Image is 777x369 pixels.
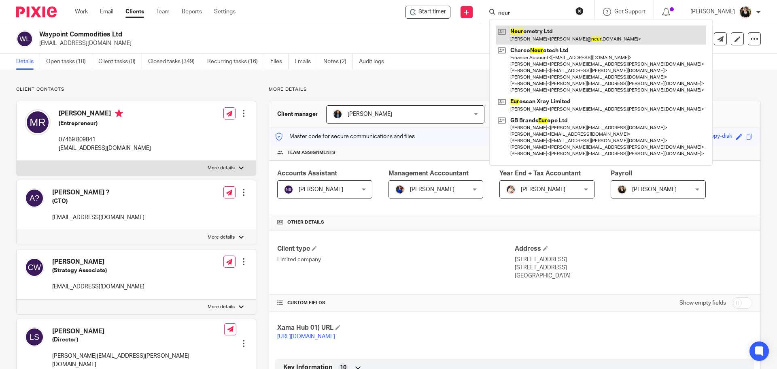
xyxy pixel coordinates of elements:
img: svg%3E [16,30,33,47]
img: svg%3E [284,185,293,194]
span: [PERSON_NAME] [348,111,392,117]
a: Notes (2) [323,54,353,70]
p: [EMAIL_ADDRESS][DOMAIN_NAME] [59,144,151,152]
p: [EMAIL_ADDRESS][DOMAIN_NAME] [52,283,144,291]
a: Emails [295,54,317,70]
span: Accounts Assistant [277,170,337,177]
i: Primary [115,109,123,117]
span: Team assignments [287,149,335,156]
p: [STREET_ADDRESS] [515,264,752,272]
img: Helen%20Campbell.jpeg [739,6,752,19]
h5: (CTO) [52,197,144,205]
a: [URL][DOMAIN_NAME] [277,334,335,339]
a: Reports [182,8,202,16]
p: 07469 809841 [59,136,151,144]
label: Show empty fields [679,299,726,307]
h4: Xama Hub 01) URL [277,324,515,332]
p: [STREET_ADDRESS] [515,256,752,264]
span: [PERSON_NAME] [410,187,454,192]
h4: CUSTOM FIELDS [277,300,515,306]
p: Master code for secure communications and files [275,132,415,141]
div: windy-taupe-glossy-floppy-disk [653,132,732,141]
h4: Address [515,245,752,253]
h5: (Director) [52,336,224,344]
p: More details [208,165,235,171]
input: Search [497,10,570,17]
p: More details [269,86,761,93]
h4: [PERSON_NAME] [59,109,151,119]
a: Recurring tasks (16) [207,54,264,70]
h4: Client type [277,245,515,253]
img: martin-hickman.jpg [333,109,342,119]
img: svg%3E [25,109,51,135]
a: Clients [125,8,144,16]
a: Closed tasks (349) [148,54,201,70]
h4: [PERSON_NAME] [52,327,224,336]
p: [EMAIL_ADDRESS][DOMAIN_NAME] [52,213,144,222]
a: Open tasks (10) [46,54,92,70]
a: Files [270,54,289,70]
h2: Waypoint Commodities Ltd [39,30,529,39]
img: Pixie [16,6,57,17]
button: Clear [575,7,584,15]
img: Helen%20Campbell.jpeg [617,185,627,194]
h5: (Entrepreneur) [59,119,151,128]
div: Waypoint Commodities Ltd [405,6,450,19]
span: Year End + Tax Accountant [499,170,581,177]
p: [GEOGRAPHIC_DATA] [515,272,752,280]
a: Work [75,8,88,16]
img: Nicole.jpeg [395,185,405,194]
span: [PERSON_NAME] [299,187,343,192]
img: svg%3E [25,327,44,347]
p: [PERSON_NAME] [690,8,735,16]
span: Other details [287,219,324,226]
p: More details [208,304,235,310]
a: Email [100,8,113,16]
a: Details [16,54,40,70]
p: More details [208,234,235,241]
a: Team [156,8,170,16]
img: svg%3E [25,258,44,277]
p: Limited company [277,256,515,264]
p: [PERSON_NAME][EMAIL_ADDRESS][PERSON_NAME][DOMAIN_NAME] [52,352,224,369]
h3: Client manager [277,110,318,118]
p: [EMAIL_ADDRESS][DOMAIN_NAME] [39,39,651,47]
a: Settings [214,8,236,16]
span: [PERSON_NAME] [521,187,565,192]
span: Payroll [611,170,632,177]
span: Management Acccountant [388,170,469,177]
span: Start timer [418,8,446,16]
img: %3E %3Ctext x='21' fill='%23ffffff' font-family='aktiv-grotesk,-apple-system,BlinkMacSystemFont,S... [25,188,44,208]
h4: [PERSON_NAME] [52,258,144,266]
p: Client contacts [16,86,256,93]
span: [PERSON_NAME] [632,187,677,192]
span: Get Support [614,9,645,15]
a: Audit logs [359,54,390,70]
a: Client tasks (0) [98,54,142,70]
h4: [PERSON_NAME] ? [52,188,144,197]
h5: (Strategy Associate) [52,267,144,275]
img: Kayleigh%20Henson.jpeg [506,185,516,194]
